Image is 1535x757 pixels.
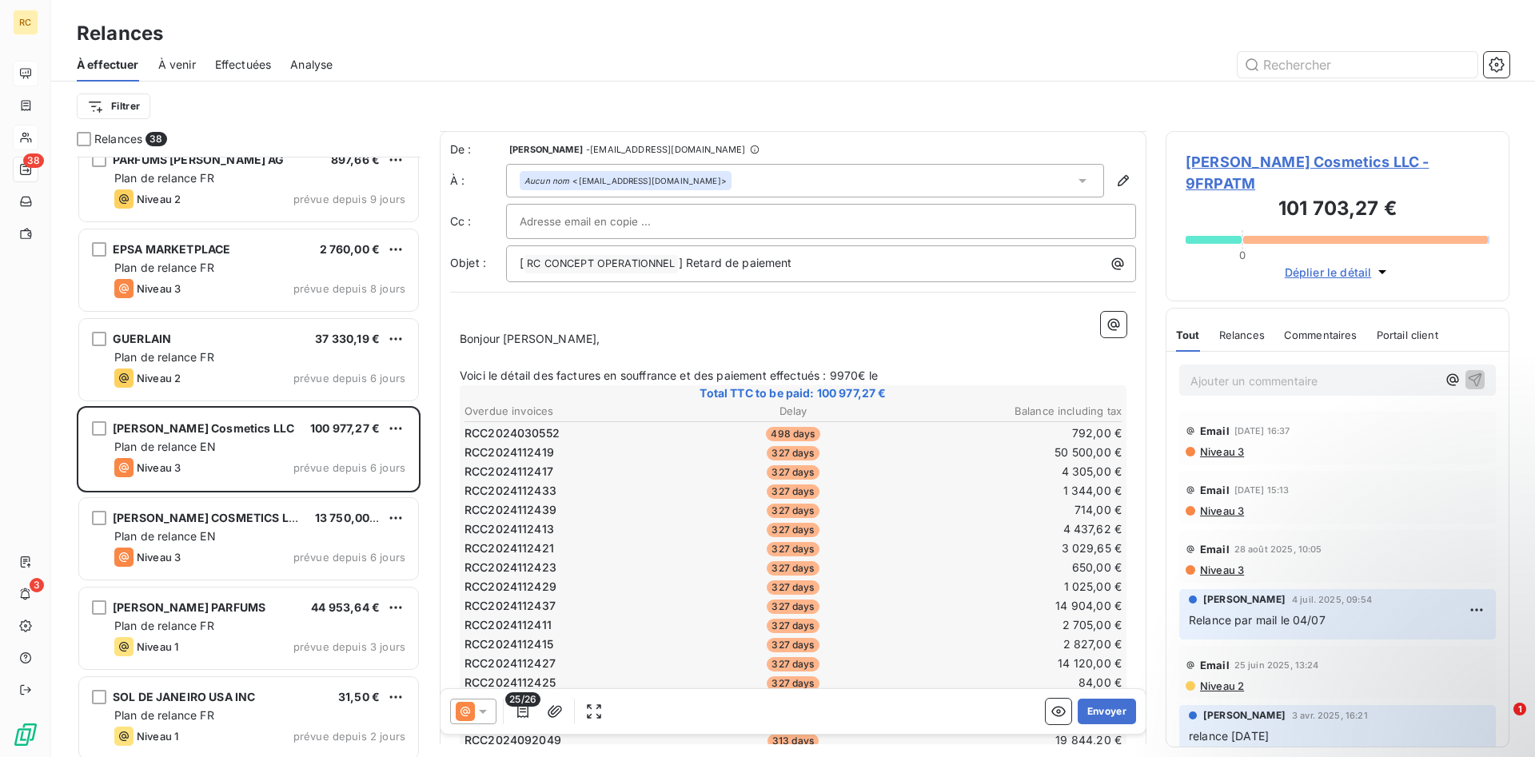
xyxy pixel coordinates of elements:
[464,617,552,633] span: RCC2024112411
[1219,329,1265,341] span: Relances
[904,559,1122,576] td: 650,00 €
[293,461,405,474] span: prévue depuis 6 jours
[524,255,677,273] span: RC CONCEPT OPERATIONNEL
[1186,151,1489,194] span: [PERSON_NAME] Cosmetics LLC - 9FRPATM
[1189,729,1269,743] span: relance [DATE]
[904,501,1122,519] td: 714,00 €
[338,690,380,703] span: 31,50 €
[904,731,1122,749] td: 19 844,20 €
[1280,263,1396,281] button: Déplier le détail
[462,385,1124,401] span: Total TTC to be paid: 100 977,27 €
[1215,602,1535,714] iframe: Intercom notifications message
[904,463,1122,480] td: 4 305,00 €
[293,640,405,653] span: prévue depuis 3 jours
[137,282,181,295] span: Niveau 3
[137,551,181,564] span: Niveau 3
[464,579,556,595] span: RCC2024112429
[331,153,380,166] span: 897,66 €
[137,640,178,653] span: Niveau 1
[1284,329,1358,341] span: Commentaires
[114,619,214,632] span: Plan de relance FR
[520,209,692,233] input: Adresse email en copie ...
[113,153,285,166] span: PARFUMS [PERSON_NAME] AG
[293,193,405,205] span: prévue depuis 9 jours
[113,511,303,524] span: [PERSON_NAME] COSMETICS LLC
[13,10,38,35] div: RC
[904,444,1122,461] td: 50 500,00 €
[77,157,421,757] div: grid
[315,332,380,345] span: 37 330,19 €
[767,465,819,480] span: 327 days
[113,600,265,614] span: [PERSON_NAME] PARFUMS
[464,521,554,537] span: RCC2024112413
[114,261,214,274] span: Plan de relance FR
[767,523,819,537] span: 327 days
[1292,711,1368,720] span: 3 avr. 2025, 16:21
[114,440,216,453] span: Plan de relance EN
[464,732,561,748] span: RCC2024092049
[904,616,1122,634] td: 2 705,00 €
[137,461,181,474] span: Niveau 3
[1203,708,1286,723] span: [PERSON_NAME]
[1198,445,1244,458] span: Niveau 3
[30,578,44,592] span: 3
[679,256,792,269] span: ] Retard de paiement
[464,444,554,460] span: RCC2024112419
[450,256,486,269] span: Objet :
[904,540,1122,557] td: 3 029,65 €
[158,57,196,73] span: À venir
[904,674,1122,691] td: 84,00 €
[460,369,878,382] span: Voici le détail des factures en souffrance et des paiement effectués : 9970€ le
[77,19,163,48] h3: Relances
[290,57,333,73] span: Analyse
[13,722,38,747] img: Logo LeanPay
[114,529,216,543] span: Plan de relance EN
[1285,264,1372,281] span: Déplier le détail
[450,141,506,157] span: De :
[94,131,142,147] span: Relances
[464,403,682,420] th: Overdue invoices
[904,578,1122,596] td: 1 025,00 €
[524,175,727,186] div: <[EMAIL_ADDRESS][DOMAIN_NAME]>
[767,638,819,652] span: 327 days
[293,282,405,295] span: prévue depuis 8 jours
[113,332,171,345] span: GUERLAIN
[114,708,214,722] span: Plan de relance FR
[215,57,272,73] span: Effectuées
[1234,485,1290,495] span: [DATE] 15:13
[113,242,230,256] span: EPSA MARKETPLACE
[320,242,381,256] span: 2 760,00 €
[464,655,556,671] span: RCC2024112427
[904,635,1122,653] td: 2 827,00 €
[114,350,214,364] span: Plan de relance FR
[904,520,1122,538] td: 4 437,62 €
[464,636,553,652] span: RCC2024112415
[137,372,181,384] span: Niveau 2
[77,94,150,119] button: Filtrer
[1198,679,1244,692] span: Niveau 2
[520,256,524,269] span: [
[113,421,294,435] span: [PERSON_NAME] Cosmetics LLC
[464,598,556,614] span: RCC2024112437
[293,372,405,384] span: prévue depuis 6 jours
[904,482,1122,500] td: 1 344,00 €
[524,175,569,186] em: Aucun nom
[767,504,819,518] span: 327 days
[77,57,139,73] span: À effectuer
[767,446,819,460] span: 327 days
[767,561,819,576] span: 327 days
[1200,424,1230,437] span: Email
[464,483,556,499] span: RCC2024112433
[1176,329,1200,341] span: Tout
[1513,703,1526,715] span: 1
[1189,613,1326,627] span: Relance par mail le 04/07
[1239,249,1246,261] span: 0
[509,145,583,154] span: [PERSON_NAME]
[450,213,506,229] label: Cc :
[315,511,381,524] span: 13 750,00 €
[586,145,745,154] span: - [EMAIL_ADDRESS][DOMAIN_NAME]
[505,692,540,707] span: 25/26
[767,580,819,595] span: 327 days
[1203,592,1286,607] span: [PERSON_NAME]
[311,600,380,614] span: 44 953,64 €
